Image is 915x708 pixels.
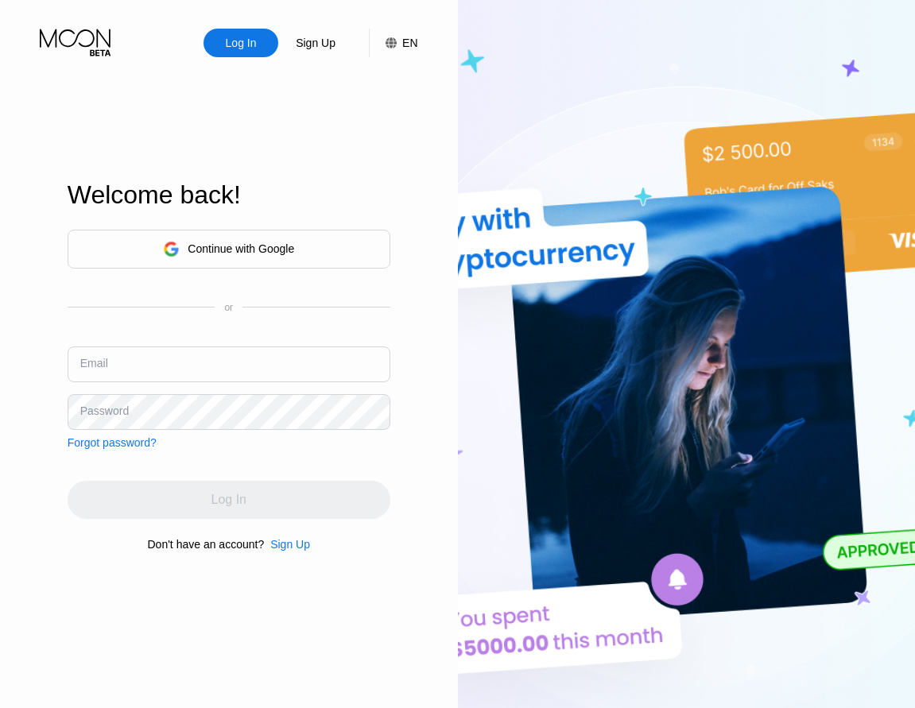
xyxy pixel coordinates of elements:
div: or [224,302,233,313]
div: Log In [204,29,278,57]
div: Forgot password? [68,436,157,449]
div: Sign Up [278,29,353,57]
div: Email [80,357,108,369]
div: Sign Up [264,538,310,551]
div: Welcome back! [68,180,390,210]
div: Log In [224,35,258,51]
div: EN [369,29,417,57]
div: Sign Up [270,538,310,551]
div: Sign Up [294,35,337,51]
div: Password [80,404,129,417]
div: Continue with Google [68,230,390,269]
div: EN [402,37,417,49]
div: Continue with Google [188,242,294,255]
div: Don't have an account? [148,538,265,551]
